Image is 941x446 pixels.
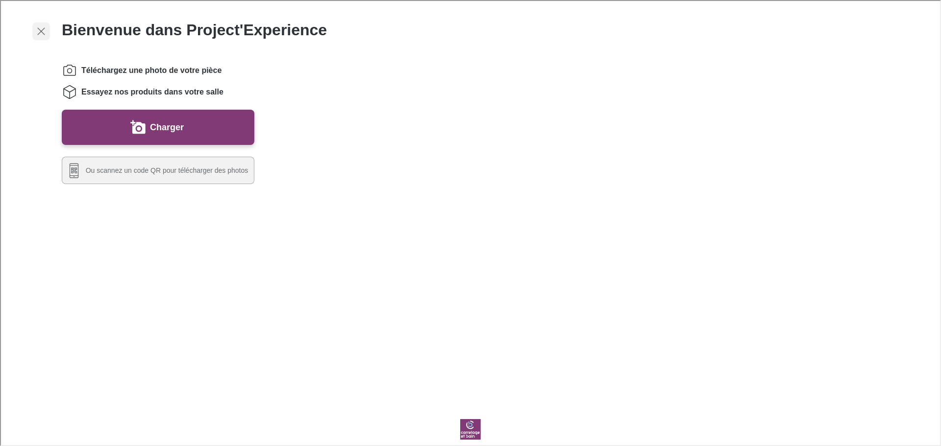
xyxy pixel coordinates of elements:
span: Téléchargez une photo de votre pièce [80,64,221,75]
ol: Instructions [61,62,253,99]
label: Charger [149,118,183,134]
a: Visit Carrelage et Bain homepage [430,418,509,439]
button: Téléchargez une photo de votre pièce [61,109,253,144]
span: Essayez nos produits dans votre salle [80,86,223,96]
button: Scannez un code QR pour télécharger des photos [61,156,253,183]
button: Sortir du visualiseur [31,22,49,39]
